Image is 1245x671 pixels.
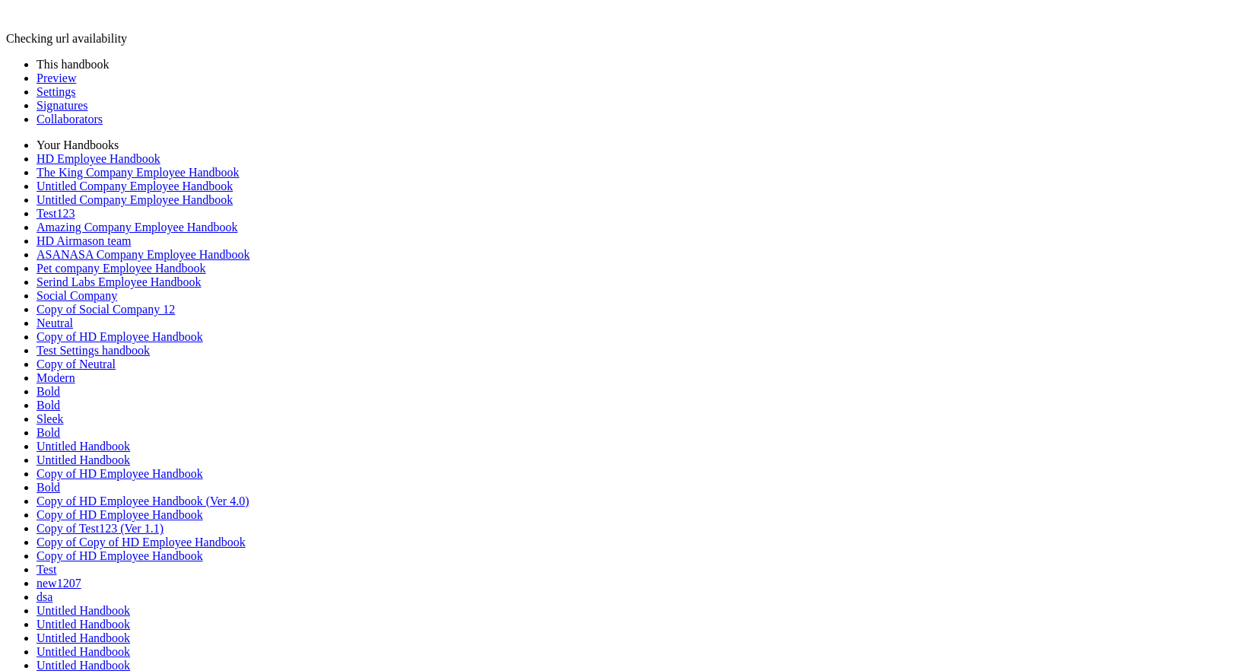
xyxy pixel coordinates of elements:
[37,166,240,179] a: The King Company Employee Handbook
[37,138,1239,152] li: Your Handbooks
[37,577,81,590] a: new1207
[37,412,64,425] a: Sleek
[37,440,130,453] a: Untitled Handbook
[37,275,201,288] a: Serind Labs Employee Handbook
[37,193,233,206] a: Untitled Company Employee Handbook
[37,262,206,275] a: Pet company Employee Handbook
[37,549,203,562] a: Copy of HD Employee Handbook
[37,371,75,384] a: Modern
[37,522,164,535] a: Copy of Test123 (Ver 1.1)
[37,536,246,549] a: Copy of Copy of HD Employee Handbook
[37,344,150,357] a: Test Settings handbook
[37,113,103,126] a: Collaborators
[37,618,130,631] a: Untitled Handbook
[37,316,73,329] a: Neutral
[37,221,237,234] a: Amazing Company Employee Handbook
[37,453,130,466] a: Untitled Handbook
[37,234,131,247] a: HD Airmason team
[37,467,203,480] a: Copy of HD Employee Handbook
[37,330,203,343] a: Copy of HD Employee Handbook
[37,180,233,192] a: Untitled Company Employee Handbook
[37,508,203,521] a: Copy of HD Employee Handbook
[37,631,130,644] a: Untitled Handbook
[37,207,75,220] a: Test123
[37,399,60,412] a: Bold
[37,563,56,576] a: Test
[37,481,60,494] a: Bold
[37,358,116,370] a: Copy of Neutral
[37,72,76,84] a: Preview
[37,99,88,112] a: Signatures
[37,58,1239,72] li: This handbook
[37,426,60,439] a: Bold
[37,604,130,617] a: Untitled Handbook
[37,248,249,261] a: ASANASA Company Employee Handbook
[6,32,127,45] span: Checking url availability
[37,590,52,603] a: dsa
[37,289,117,302] a: Social Company
[37,385,60,398] a: Bold
[37,303,175,316] a: Copy of Social Company 12
[37,85,76,98] a: Settings
[37,645,130,658] a: Untitled Handbook
[37,152,160,165] a: HD Employee Handbook
[37,495,249,507] a: Copy of HD Employee Handbook (Ver 4.0)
